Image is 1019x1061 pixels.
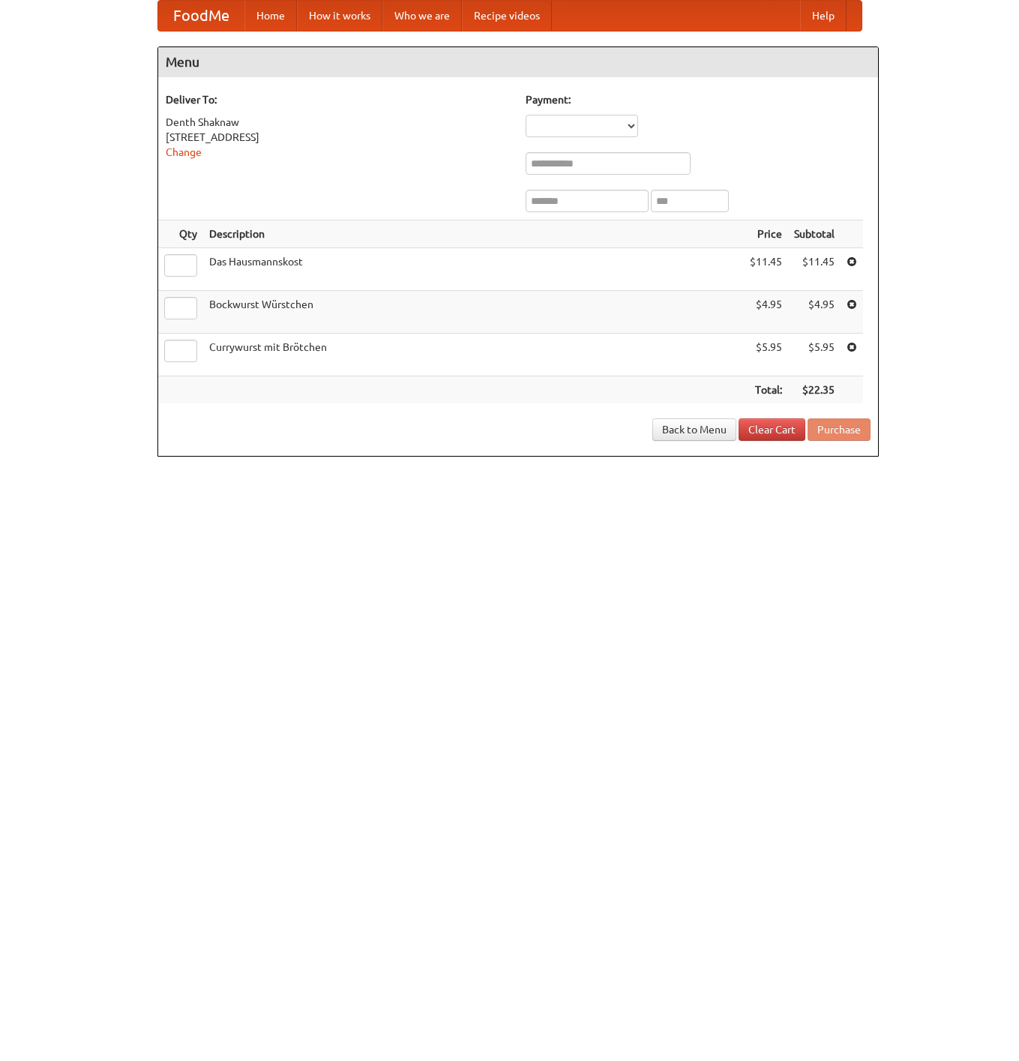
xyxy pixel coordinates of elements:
[166,115,511,130] div: Denth Shaknaw
[526,92,871,107] h5: Payment:
[203,248,744,291] td: Das Hausmannskost
[808,418,871,441] button: Purchase
[744,334,788,376] td: $5.95
[788,248,841,291] td: $11.45
[788,334,841,376] td: $5.95
[788,291,841,334] td: $4.95
[244,1,297,31] a: Home
[382,1,462,31] a: Who we are
[744,220,788,248] th: Price
[166,92,511,107] h5: Deliver To:
[800,1,847,31] a: Help
[652,418,736,441] a: Back to Menu
[739,418,805,441] a: Clear Cart
[744,291,788,334] td: $4.95
[788,220,841,248] th: Subtotal
[203,220,744,248] th: Description
[744,376,788,404] th: Total:
[203,291,744,334] td: Bockwurst Würstchen
[166,130,511,145] div: [STREET_ADDRESS]
[203,334,744,376] td: Currywurst mit Brötchen
[788,376,841,404] th: $22.35
[462,1,552,31] a: Recipe videos
[158,47,878,77] h4: Menu
[297,1,382,31] a: How it works
[166,146,202,158] a: Change
[158,220,203,248] th: Qty
[744,248,788,291] td: $11.45
[158,1,244,31] a: FoodMe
